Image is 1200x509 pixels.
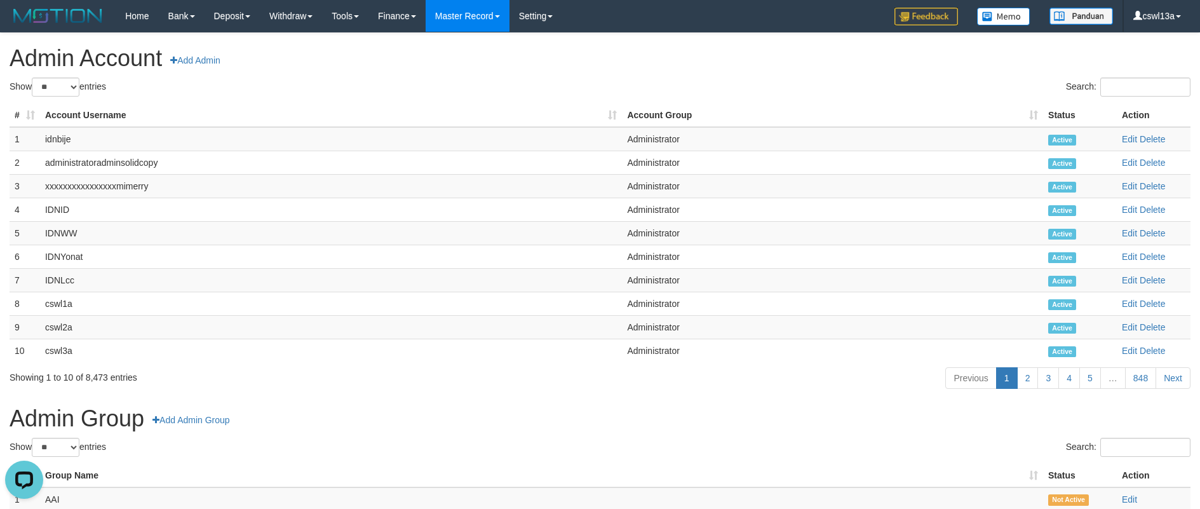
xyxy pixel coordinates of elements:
[622,127,1043,151] td: Administrator
[1140,205,1165,215] a: Delete
[1122,181,1137,191] a: Edit
[1122,275,1137,285] a: Edit
[1079,367,1101,389] a: 5
[1048,229,1076,240] span: Active
[10,198,40,221] td: 4
[622,174,1043,198] td: Administrator
[40,198,622,221] td: IDNID
[1122,252,1137,262] a: Edit
[1122,158,1137,168] a: Edit
[10,78,106,97] label: Show entries
[1140,181,1165,191] a: Delete
[40,464,1043,487] th: Group Name: activate to sort column ascending
[40,221,622,245] td: IDNWW
[1140,134,1165,144] a: Delete
[32,438,79,457] select: Showentries
[622,221,1043,245] td: Administrator
[1117,464,1190,487] th: Action
[40,127,622,151] td: idnbije
[40,315,622,339] td: cswl2a
[1140,252,1165,262] a: Delete
[1049,8,1113,25] img: panduan.png
[10,151,40,174] td: 2
[1122,205,1137,215] a: Edit
[1066,78,1190,97] label: Search:
[40,292,622,315] td: cswl1a
[1048,494,1089,505] span: Not Active
[10,46,1190,71] h1: Admin Account
[1100,78,1190,97] input: Search:
[945,367,996,389] a: Previous
[10,339,40,362] td: 10
[10,406,1190,431] h1: Admin Group
[622,198,1043,221] td: Administrator
[1048,252,1076,263] span: Active
[32,78,79,97] select: Showentries
[622,104,1043,127] th: Account Group: activate to sort column ascending
[1048,323,1076,334] span: Active
[1043,464,1117,487] th: Status
[10,366,490,384] div: Showing 1 to 10 of 8,473 entries
[1066,438,1190,457] label: Search:
[40,174,622,198] td: xxxxxxxxxxxxxxxxmimerry
[10,104,40,127] th: #: activate to sort column ascending
[622,245,1043,268] td: Administrator
[10,6,106,25] img: MOTION_logo.png
[144,409,238,431] a: Add Admin Group
[1117,104,1190,127] th: Action
[1156,367,1190,389] a: Next
[1140,322,1165,332] a: Delete
[1122,494,1137,505] a: Edit
[622,339,1043,362] td: Administrator
[1140,346,1165,356] a: Delete
[10,315,40,339] td: 9
[10,245,40,268] td: 6
[1017,367,1039,389] a: 2
[40,104,622,127] th: Account Username: activate to sort column ascending
[5,5,43,43] button: Open LiveChat chat widget
[40,339,622,362] td: cswl3a
[894,8,958,25] img: Feedback.jpg
[996,367,1018,389] a: 1
[622,151,1043,174] td: Administrator
[10,127,40,151] td: 1
[1100,367,1126,389] a: …
[1048,299,1076,310] span: Active
[10,174,40,198] td: 3
[162,50,229,71] a: Add Admin
[40,245,622,268] td: IDNYonat
[1122,134,1137,144] a: Edit
[10,292,40,315] td: 8
[1140,158,1165,168] a: Delete
[1048,158,1076,169] span: Active
[1048,205,1076,216] span: Active
[1037,367,1059,389] a: 3
[40,151,622,174] td: administratoradminsolidcopy
[1048,346,1076,357] span: Active
[1043,104,1117,127] th: Status
[1122,228,1137,238] a: Edit
[977,8,1030,25] img: Button%20Memo.svg
[1048,135,1076,146] span: Active
[622,292,1043,315] td: Administrator
[1058,367,1080,389] a: 4
[10,268,40,292] td: 7
[1048,276,1076,287] span: Active
[10,221,40,245] td: 5
[1100,438,1190,457] input: Search:
[1140,275,1165,285] a: Delete
[622,315,1043,339] td: Administrator
[10,438,106,457] label: Show entries
[1125,367,1156,389] a: 848
[622,268,1043,292] td: Administrator
[1122,299,1137,309] a: Edit
[1122,322,1137,332] a: Edit
[40,268,622,292] td: IDNLcc
[1048,182,1076,193] span: Active
[1122,346,1137,356] a: Edit
[1140,299,1165,309] a: Delete
[1140,228,1165,238] a: Delete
